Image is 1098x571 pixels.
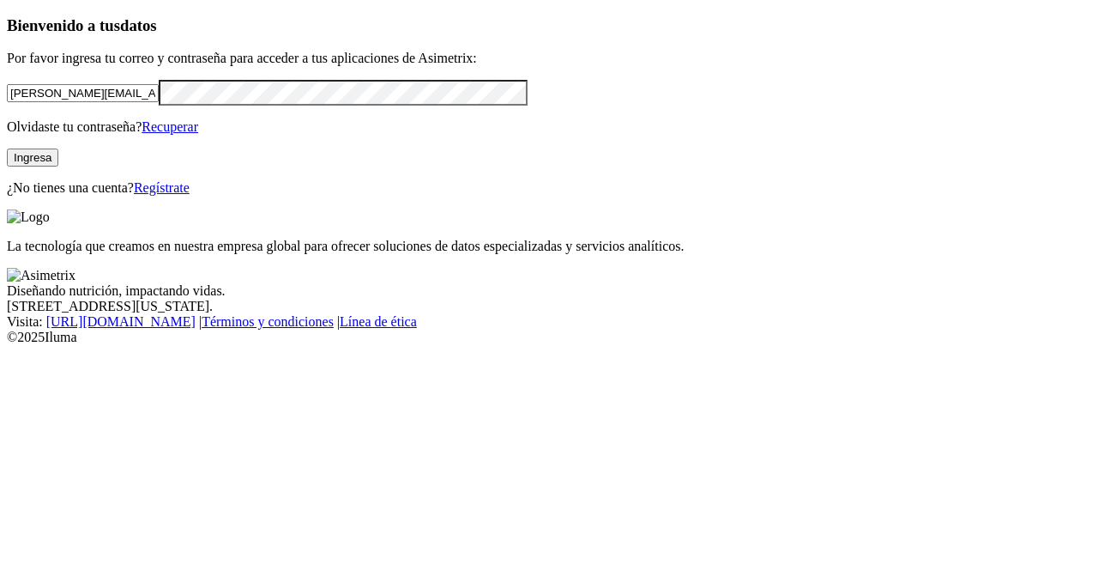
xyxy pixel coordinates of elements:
a: Línea de ética [340,314,417,329]
a: Regístrate [134,180,190,195]
div: Diseñando nutrición, impactando vidas. [7,283,1091,299]
input: Tu correo [7,84,159,102]
p: ¿No tienes una cuenta? [7,180,1091,196]
a: Términos y condiciones [202,314,334,329]
h3: Bienvenido a tus [7,16,1091,35]
button: Ingresa [7,149,58,167]
div: © 2025 Iluma [7,330,1091,345]
a: Recuperar [142,119,198,134]
p: La tecnología que creamos en nuestra empresa global para ofrecer soluciones de datos especializad... [7,239,1091,254]
img: Asimetrix [7,268,75,283]
span: datos [120,16,157,34]
a: [URL][DOMAIN_NAME] [46,314,196,329]
img: Logo [7,210,50,225]
div: Visita : | | [7,314,1091,330]
p: Por favor ingresa tu correo y contraseña para acceder a tus aplicaciones de Asimetrix: [7,51,1091,66]
div: [STREET_ADDRESS][US_STATE]. [7,299,1091,314]
p: Olvidaste tu contraseña? [7,119,1091,135]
